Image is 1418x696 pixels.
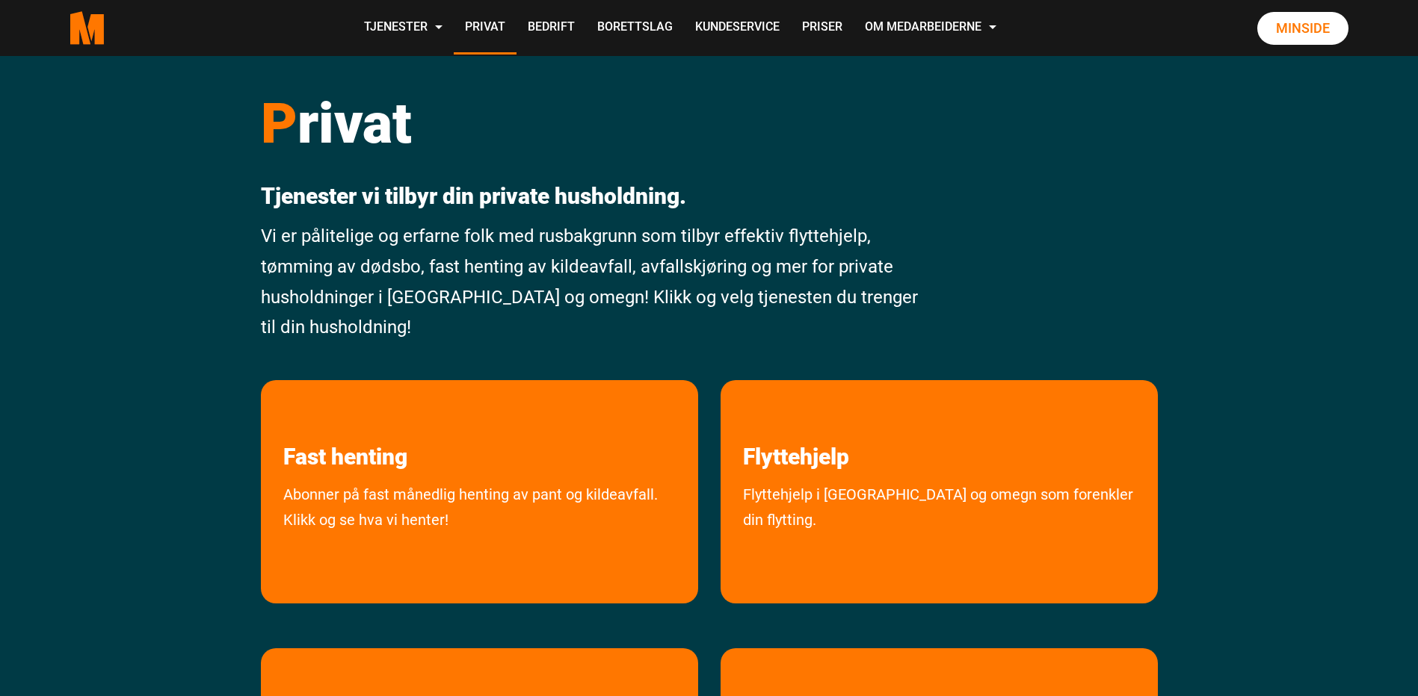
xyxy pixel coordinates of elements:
[261,183,928,210] p: Tjenester vi tilbyr din private husholdning.
[261,380,430,470] a: les mer om Fast henting
[454,1,517,55] a: Privat
[261,90,928,157] h1: rivat
[517,1,586,55] a: Bedrift
[721,482,1158,596] a: Flyttehjelp i [GEOGRAPHIC_DATA] og omegn som forenkler din flytting.
[1257,12,1348,45] a: Minside
[586,1,684,55] a: Borettslag
[261,90,298,156] span: P
[261,482,698,596] a: Abonner på fast månedlig avhenting av pant og kildeavfall. Klikk og se hva vi henter!
[261,221,928,343] p: Vi er pålitelige og erfarne folk med rusbakgrunn som tilbyr effektiv flyttehjelp, tømming av døds...
[791,1,854,55] a: Priser
[854,1,1008,55] a: Om Medarbeiderne
[684,1,791,55] a: Kundeservice
[353,1,454,55] a: Tjenester
[721,380,872,470] a: les mer om Flyttehjelp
